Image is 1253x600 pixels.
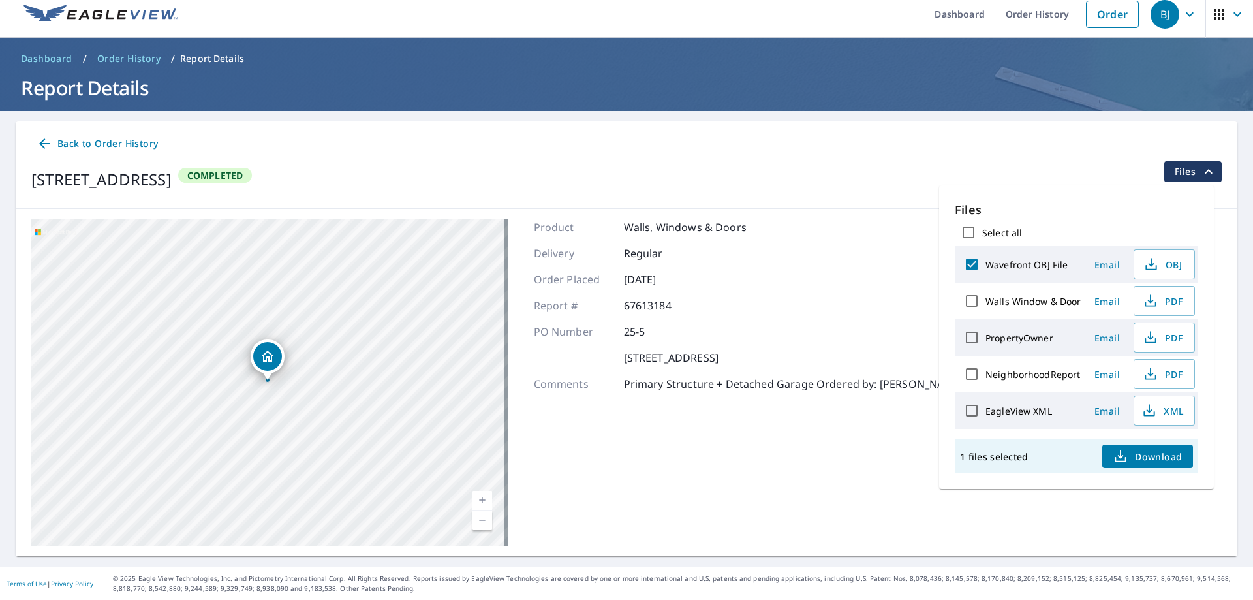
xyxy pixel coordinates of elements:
h1: Report Details [16,74,1237,101]
button: PDF [1134,286,1195,316]
button: Download [1102,445,1192,468]
button: PDF [1134,323,1195,353]
span: Dashboard [21,52,72,65]
span: PDF [1142,330,1184,345]
p: Comments [534,376,612,392]
li: / [83,51,87,67]
p: Walls, Windows & Doors [624,219,747,235]
span: Download [1113,449,1182,464]
span: PDF [1142,293,1184,309]
label: EagleView XML [985,405,1052,417]
a: Order History [92,48,166,69]
button: Email [1087,291,1128,311]
button: Email [1087,401,1128,421]
a: Back to Order History [31,132,163,156]
li: / [171,51,175,67]
div: [STREET_ADDRESS] [31,168,172,191]
div: Dropped pin, building 1, Residential property, 280 Carlyle Road Zebulon, NC 27597 [251,339,285,380]
span: Email [1092,405,1123,417]
p: Order Placed [534,272,612,287]
label: PropertyOwner [985,332,1053,344]
label: Select all [982,227,1022,239]
a: Dashboard [16,48,78,69]
p: Files [955,201,1198,219]
button: filesDropdownBtn-67613184 [1164,161,1222,182]
span: Completed [179,169,251,182]
button: OBJ [1134,249,1195,279]
span: Email [1092,295,1123,308]
p: PO Number [534,324,612,339]
p: 67613184 [624,298,702,313]
p: Report # [534,298,612,313]
p: © 2025 Eagle View Technologies, Inc. and Pictometry International Corp. All Rights Reserved. Repo... [113,574,1246,593]
span: Order History [97,52,161,65]
p: [DATE] [624,272,702,287]
a: Current Level 15, Zoom In [472,491,492,511]
p: Report Details [180,52,244,65]
p: [STREET_ADDRESS] [624,350,719,366]
p: 1 files selected [960,450,1028,463]
p: 25-5 [624,324,702,339]
span: Back to Order History [37,136,158,152]
a: Current Level 15, Zoom Out [472,511,492,530]
span: PDF [1142,366,1184,382]
button: XML [1134,396,1195,426]
p: Product [534,219,612,235]
span: XML [1142,403,1184,418]
button: PDF [1134,359,1195,389]
p: Regular [624,245,702,261]
p: Primary Structure + Detached Garage Ordered by: [PERSON_NAME][EMAIL_ADDRESS][DOMAIN_NAME] [624,376,1139,392]
button: Email [1087,255,1128,275]
p: | [7,580,93,588]
nav: breadcrumb [16,48,1237,69]
a: Privacy Policy [51,579,93,588]
span: Files [1175,164,1216,180]
label: NeighborhoodReport [985,368,1080,381]
span: Email [1092,368,1123,381]
button: Email [1087,328,1128,348]
button: Email [1087,364,1128,385]
span: Email [1092,259,1123,271]
span: Email [1092,332,1123,344]
span: OBJ [1142,257,1184,272]
a: Terms of Use [7,579,47,588]
label: Wavefront OBJ File [985,259,1068,271]
p: Delivery [534,245,612,261]
img: EV Logo [23,5,178,24]
a: Order [1086,1,1139,28]
label: Walls Window & Door [985,295,1081,308]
